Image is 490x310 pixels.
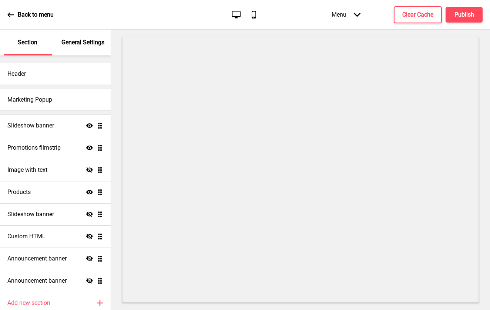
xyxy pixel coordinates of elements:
button: Publish [446,7,483,23]
h4: Clear Cache [402,11,433,19]
h4: Header [7,70,26,78]
h4: Image with text [7,166,47,174]
h4: Publish [454,11,474,19]
h4: Custom HTML [7,232,46,241]
div: Menu [324,4,368,25]
h4: Announcement banner [7,277,67,285]
h4: Marketing Popup [7,96,52,104]
h4: Announcement banner [7,255,67,263]
button: Clear Cache [394,6,442,23]
h4: Add new section [7,299,50,307]
h4: Slideshow banner [7,210,54,218]
h4: Slideshow banner [7,122,54,130]
p: Back to menu [18,11,54,19]
h4: Products [7,188,31,196]
p: Section [18,38,37,47]
h4: Promotions filmstrip [7,144,61,152]
p: General Settings [61,38,104,47]
a: Back to menu [7,5,54,25]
